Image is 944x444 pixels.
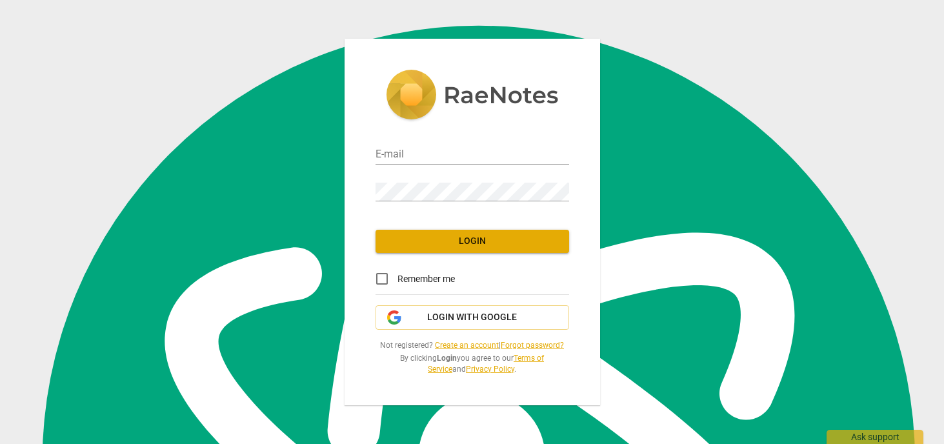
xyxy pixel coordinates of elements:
[376,353,569,374] span: By clicking you agree to our and .
[435,341,499,350] a: Create an account
[827,430,923,444] div: Ask support
[376,340,569,351] span: Not registered? |
[386,70,559,123] img: 5ac2273c67554f335776073100b6d88f.svg
[552,150,563,161] img: npw-badge-icon-locked.svg
[376,230,569,253] button: Login
[397,272,455,286] span: Remember me
[437,354,457,363] b: Login
[386,235,559,248] span: Login
[466,365,514,374] a: Privacy Policy
[376,305,569,330] button: Login with Google
[552,187,563,197] img: npw-badge-icon-locked.svg
[501,341,564,350] a: Forgot password?
[428,354,544,374] a: Terms of Service
[427,311,517,324] span: Login with Google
